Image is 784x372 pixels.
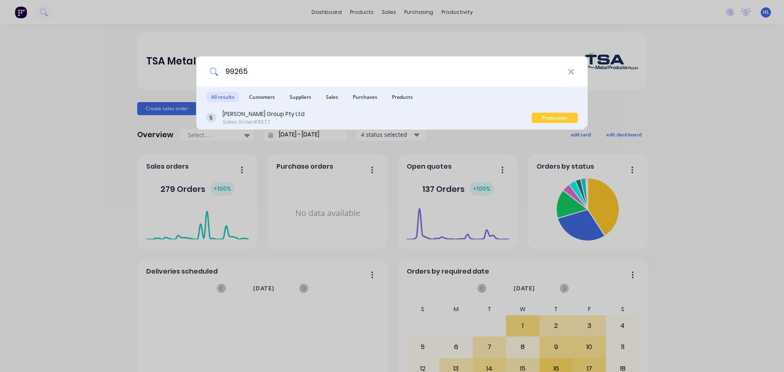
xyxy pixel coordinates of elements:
[285,92,316,102] span: Suppliers
[387,92,418,102] span: Products
[206,92,239,102] span: All results
[223,110,305,118] div: [PERSON_NAME] Group Pty Ltd
[223,118,305,126] div: Sales Order #8377
[321,92,343,102] span: Sales
[244,92,280,102] span: Customers
[218,56,568,87] input: Start typing a customer or supplier name to create a new order...
[348,92,382,102] span: Purchases
[532,113,578,123] div: Production Planning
